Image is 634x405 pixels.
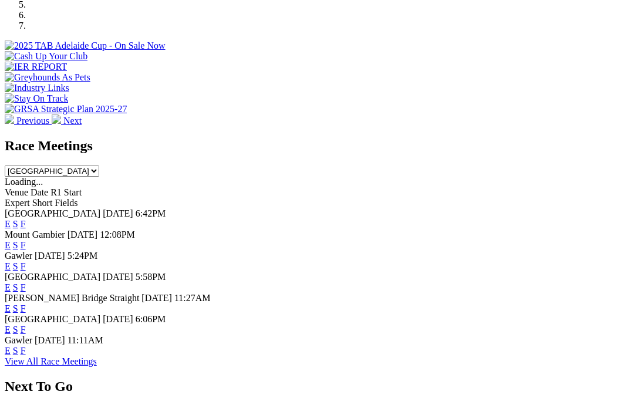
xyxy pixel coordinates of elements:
[21,282,26,292] a: F
[21,303,26,313] a: F
[100,230,135,239] span: 12:08PM
[5,346,11,356] a: E
[136,208,166,218] span: 6:42PM
[5,230,65,239] span: Mount Gambier
[5,261,11,271] a: E
[5,240,11,250] a: E
[5,325,11,335] a: E
[63,116,82,126] span: Next
[103,272,133,282] span: [DATE]
[5,272,100,282] span: [GEOGRAPHIC_DATA]
[5,116,52,126] a: Previous
[13,219,18,229] a: S
[68,230,98,239] span: [DATE]
[5,251,32,261] span: Gawler
[32,198,53,208] span: Short
[5,138,629,154] h2: Race Meetings
[52,116,82,126] a: Next
[21,240,26,250] a: F
[52,114,61,124] img: chevron-right-pager-white.svg
[5,104,127,114] img: GRSA Strategic Plan 2025-27
[13,240,18,250] a: S
[35,251,65,261] span: [DATE]
[5,356,97,366] a: View All Race Meetings
[5,335,32,345] span: Gawler
[5,282,11,292] a: E
[21,261,26,271] a: F
[5,114,14,124] img: chevron-left-pager-white.svg
[13,282,18,292] a: S
[5,198,30,208] span: Expert
[5,83,69,93] img: Industry Links
[5,314,100,324] span: [GEOGRAPHIC_DATA]
[5,208,100,218] span: [GEOGRAPHIC_DATA]
[50,187,82,197] span: R1 Start
[5,379,629,394] h2: Next To Go
[5,93,68,104] img: Stay On Track
[21,219,26,229] a: F
[68,251,98,261] span: 5:24PM
[5,177,43,187] span: Loading...
[35,335,65,345] span: [DATE]
[5,51,87,62] img: Cash Up Your Club
[13,346,18,356] a: S
[21,346,26,356] a: F
[5,72,90,83] img: Greyhounds As Pets
[174,293,211,303] span: 11:27AM
[13,261,18,271] a: S
[5,41,166,51] img: 2025 TAB Adelaide Cup - On Sale Now
[31,187,48,197] span: Date
[13,303,18,313] a: S
[5,303,11,313] a: E
[21,325,26,335] a: F
[103,314,133,324] span: [DATE]
[5,219,11,229] a: E
[141,293,172,303] span: [DATE]
[68,335,103,345] span: 11:11AM
[55,198,77,208] span: Fields
[103,208,133,218] span: [DATE]
[5,293,139,303] span: [PERSON_NAME] Bridge Straight
[5,187,28,197] span: Venue
[16,116,49,126] span: Previous
[13,325,18,335] a: S
[136,272,166,282] span: 5:58PM
[136,314,166,324] span: 6:06PM
[5,62,67,72] img: IER REPORT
